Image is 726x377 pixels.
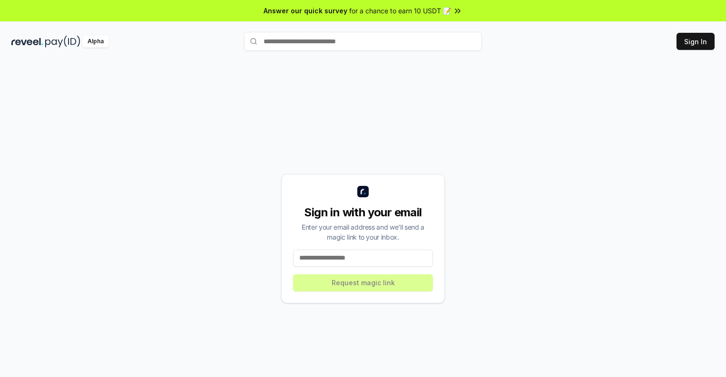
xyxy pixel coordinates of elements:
[349,6,451,16] span: for a chance to earn 10 USDT 📝
[45,36,80,48] img: pay_id
[293,205,433,220] div: Sign in with your email
[82,36,109,48] div: Alpha
[677,33,715,50] button: Sign In
[11,36,43,48] img: reveel_dark
[293,222,433,242] div: Enter your email address and we’ll send a magic link to your inbox.
[264,6,347,16] span: Answer our quick survey
[357,186,369,197] img: logo_small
